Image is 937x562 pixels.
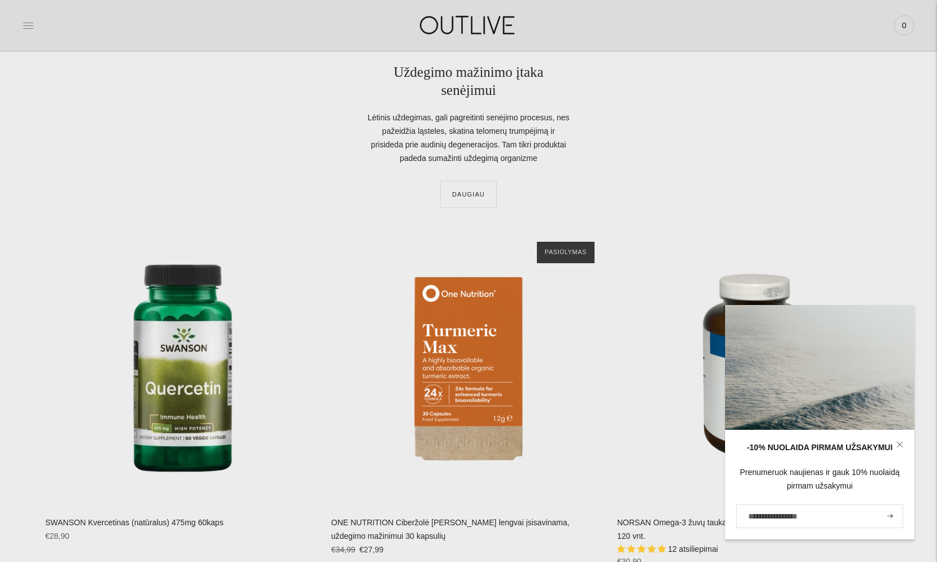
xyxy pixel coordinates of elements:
[367,63,570,100] h2: Uždegimo mažinimo įtaka senėjimui
[45,531,70,541] span: €28,90
[398,6,539,45] img: OUTLIVE
[736,441,903,455] div: -10% NUOLAIDA PIRMAM UŽSAKYMUI
[45,230,320,505] a: SWANSON Kvercetinas (natūralus) 475mg 60kaps
[331,230,606,505] a: ONE NUTRITION Ciberžolė Max Kurkuminas lengvai įsisavinama, uždegimo mažinimui 30 kapsulių
[617,518,885,541] a: NORSAN Omega-3 žuvų taukai uždegimo mažinimui bei imunitetui kapsulės 120 vnt.
[617,230,892,505] a: NORSAN Omega-3 žuvų taukai uždegimo mažinimui bei imunitetui kapsulės 120 vnt.
[45,518,223,527] a: SWANSON Kvercetinas (natūralus) 475mg 60kaps
[896,18,912,33] span: 0
[331,518,570,541] a: ONE NUTRITION Ciberžolė [PERSON_NAME] lengvai įsisavinama, uždegimo mažinimui 30 kapsulių
[668,544,718,554] span: 12 atsiliepimai
[331,545,355,554] s: €34,99
[359,545,384,554] span: €27,99
[736,466,903,493] div: Prenumeruok naujienas ir gauk 10% nuolaidą pirmam užsakymui
[367,111,570,165] div: Lėtinis uždegimas, gali pagreitinti senėjimo procesus, nes pažeidžia ląsteles, skatina telomerų t...
[617,544,668,554] span: 4.92 stars
[894,13,914,38] a: 0
[440,181,497,208] a: DAUGIAU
